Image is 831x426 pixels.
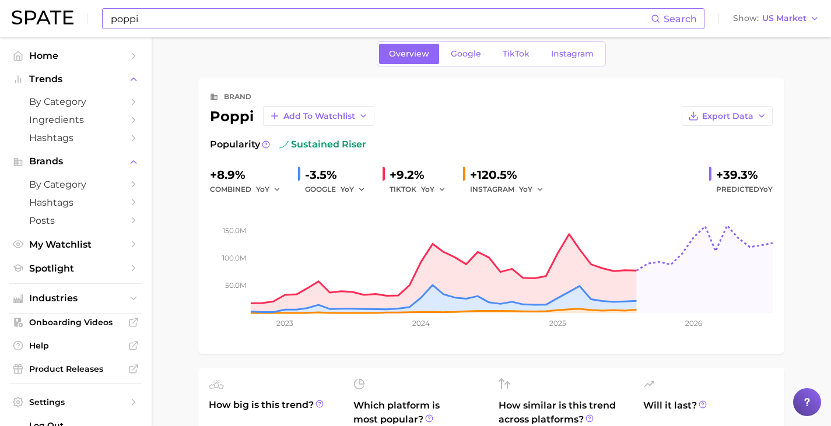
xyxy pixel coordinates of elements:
span: Trends [29,74,122,85]
span: YoY [519,184,532,194]
span: YoY [256,184,269,194]
span: Search [664,13,697,24]
div: combined [210,182,289,196]
span: YoY [759,185,773,193]
tspan: 2023 [276,319,293,328]
button: ShowUS Market [730,11,822,26]
img: sustained riser [279,140,289,149]
tspan: 2025 [549,319,566,328]
span: YoY [341,184,354,194]
div: brand [224,90,251,104]
div: +39.3% [716,166,773,184]
div: +9.2% [390,166,454,184]
button: YoY [256,182,281,196]
input: Search here for a brand, industry, or ingredient [110,9,651,29]
button: YoY [421,182,446,196]
span: Onboarding Videos [29,317,122,328]
span: Posts [29,215,122,226]
a: Overview [379,44,439,64]
span: My Watchlist [29,239,122,250]
span: Google [451,49,481,59]
a: Instagram [541,44,604,64]
div: -3.5% [305,166,373,184]
a: Spotlight [9,259,142,277]
span: Spotlight [29,263,122,274]
a: by Category [9,175,142,193]
span: by Category [29,179,122,190]
span: Product Releases [29,364,122,374]
span: Export Data [702,111,753,121]
button: YoY [519,182,544,196]
span: Popularity [210,138,260,152]
a: by Category [9,93,142,111]
span: Add to Watchlist [283,111,355,121]
a: My Watchlist [9,235,142,254]
a: TikTok [493,44,539,64]
div: +8.9% [210,166,289,184]
button: Brands [9,153,142,170]
a: Google [441,44,491,64]
a: Home [9,47,142,65]
button: Export Data [682,106,773,126]
a: Help [9,337,142,354]
span: Help [29,340,122,351]
a: Ingredients [9,111,142,129]
div: +120.5% [470,166,552,184]
div: poppi [210,106,374,126]
span: Brands [29,156,122,167]
button: YoY [341,182,366,196]
span: Home [29,50,122,61]
span: Hashtags [29,197,122,208]
span: Ingredients [29,114,122,125]
tspan: 2026 [685,319,702,328]
span: by Category [29,96,122,107]
a: Onboarding Videos [9,314,142,331]
span: Hashtags [29,132,122,143]
span: YoY [421,184,434,194]
a: Settings [9,393,142,411]
span: Industries [29,293,122,304]
span: Overview [389,49,429,59]
span: Settings [29,397,122,407]
span: Show [733,15,759,22]
button: Industries [9,290,142,307]
div: INSTAGRAM [470,182,552,196]
span: TikTok [503,49,530,59]
a: Hashtags [9,193,142,212]
a: Hashtags [9,129,142,147]
tspan: 2024 [412,319,430,328]
span: sustained riser [279,138,366,152]
img: SPATE [12,10,73,24]
span: Instagram [551,49,594,59]
span: US Market [762,15,807,22]
button: Trends [9,71,142,88]
a: Posts [9,212,142,230]
span: Predicted [716,182,773,196]
a: Product Releases [9,360,142,378]
div: GOOGLE [305,182,373,196]
div: TIKTOK [390,182,454,196]
button: Add to Watchlist [263,106,374,126]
